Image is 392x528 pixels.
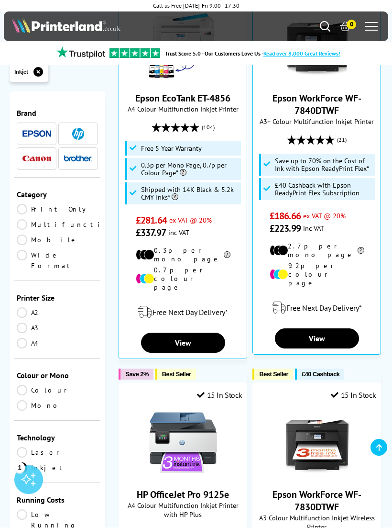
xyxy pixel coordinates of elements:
[72,128,84,140] img: HP
[17,401,98,411] a: Mono
[17,371,98,381] div: Colour or Mono
[147,407,219,479] img: HP OfficeJet Pro 9125e
[17,323,98,334] a: A3
[147,472,219,481] a: HP OfficeJet Pro 9125e
[275,157,372,173] span: Save up to 70% on the Cost of Ink with Epson ReadyPrint Flex*
[124,299,242,326] div: modal_delivery
[275,329,359,349] a: View
[136,247,230,264] li: 0.3p per mono page
[64,128,92,140] a: HP
[22,153,51,165] a: Canon
[124,105,242,114] span: A4 Colour Multifunction Inkjet Printer
[147,75,219,85] a: Epson EcoTank ET-4856
[22,156,51,162] img: Canon
[136,227,166,239] span: £337.97
[337,131,347,149] span: (21)
[347,20,356,30] span: 0
[331,391,376,400] div: 15 In Stock
[302,371,339,378] span: £40 Cashback
[202,119,215,137] span: (104)
[320,22,330,32] a: Search
[141,186,239,202] span: Shipped with 14K Black & 5.2k CMY Inks*
[17,190,98,200] div: Category
[17,235,98,246] a: Mobile
[259,371,288,378] span: Best Seller
[270,210,301,223] span: £186.66
[275,182,372,197] span: £40 Cashback with Epson ReadyPrint Flex Subscription
[165,50,340,57] a: Trust Score 5.0 - Our Customers Love Us -Read over 8,000 Great Reviews!
[136,266,230,292] li: 0.7p per colour page
[263,50,340,57] span: Read over 8,000 Great Reviews!
[12,18,196,35] a: Printerland Logo
[64,156,92,162] img: Brother
[119,369,153,380] button: Save 2%
[281,472,353,481] a: Epson WorkForce WF-7830DTWF
[136,214,167,227] span: £281.64
[141,145,202,153] span: Free 5 Year Warranty
[135,92,230,105] a: Epson EcoTank ET-4856
[340,22,350,32] a: 0
[281,75,353,85] a: Epson WorkForce WF-7840DTWF
[258,117,376,126] span: A3+ Colour Multifunction Inkjet Printer
[17,463,98,473] a: Inkjet
[17,220,121,230] a: Multifunction
[124,501,242,519] span: A4 Colour Multifunction Inkjet Printer with HP Plus
[270,223,301,235] span: £223.99
[155,369,196,380] button: Best Seller
[17,448,98,458] a: Laser
[270,262,364,288] li: 9.2p per colour page
[272,92,361,117] a: Epson WorkForce WF-7840DTWF
[17,338,98,349] a: A4
[17,204,98,215] a: Print Only
[17,495,98,505] div: Running Costs
[52,47,109,59] img: trustpilot rating
[137,489,229,501] a: HP OfficeJet Pro 9125e
[270,242,364,259] li: 2.7p per mono page
[258,295,376,322] div: modal_delivery
[12,18,120,34] img: Printerland Logo
[197,391,242,400] div: 15 In Stock
[168,228,189,237] span: inc VAT
[17,308,98,318] a: A2
[281,407,353,479] img: Epson WorkForce WF-7830DTWF
[169,216,212,225] span: ex VAT @ 20%
[17,433,98,443] div: Technology
[17,250,98,271] a: Wide Format
[162,371,191,378] span: Best Seller
[109,49,160,58] img: trustpilot rating
[303,212,346,221] span: ex VAT @ 20%
[22,128,51,140] a: Epson
[14,69,28,76] span: Inkjet
[303,224,324,233] span: inc VAT
[141,333,225,353] a: View
[295,369,344,380] button: £40 Cashback
[17,109,98,118] div: Brand
[64,153,92,165] a: Brother
[17,293,98,303] div: Printer Size
[252,369,293,380] button: Best Seller
[125,371,148,378] span: Save 2%
[17,385,98,396] a: Colour
[14,462,25,473] div: 1
[22,131,51,138] img: Epson
[272,489,361,514] a: Epson WorkForce WF-7830DTWF
[141,162,239,177] span: 0.3p per Mono Page, 0.7p per Colour Page*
